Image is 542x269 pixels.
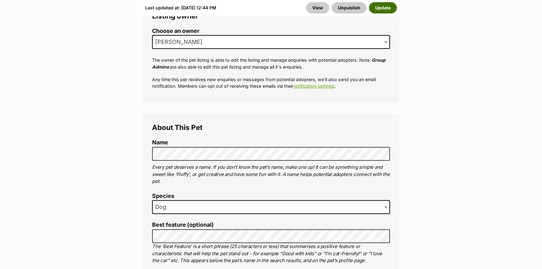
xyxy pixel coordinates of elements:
[152,164,390,185] p: Every pet deserves a name. If you don’t know the pet’s name, make one up! It can be something sim...
[152,57,390,70] p: The owner of the pet listing is able to edit the listing and manage enquiries with potential adop...
[152,222,390,228] label: Best feature (optional)
[293,83,335,89] a: notification settings
[306,2,329,13] a: View
[152,76,390,90] p: Any time this pet receives new enquiries or messages from potential adopters, we'll also send you...
[152,243,390,264] p: The ‘Best Feature’ is a short phrase (25 characters or less) that summarises a positive feature o...
[152,123,202,132] span: About This Pet
[152,139,390,146] label: Name
[153,203,172,211] span: Dog
[369,2,397,13] button: Update
[152,193,390,199] label: Species
[152,200,390,214] span: Dog
[152,57,386,69] em: Group Admins
[152,35,390,49] span: Alaina Robson
[332,2,366,13] button: Unpublish
[145,2,216,13] div: Last updated at: [DATE] 12:44 PM
[153,38,209,46] span: Alaina Robson
[152,28,390,34] label: Choose an owner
